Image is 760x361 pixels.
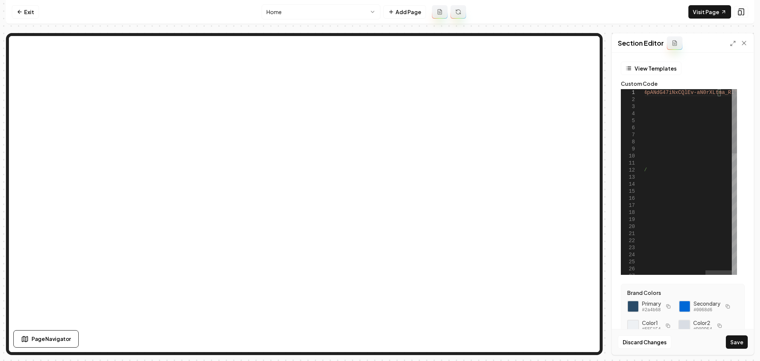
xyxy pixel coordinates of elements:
[12,5,39,19] a: Exit
[621,251,635,258] div: 24
[621,216,635,223] div: 19
[621,181,635,188] div: 14
[679,300,691,312] div: Click to copy secondary color
[621,258,635,266] div: 25
[621,188,635,195] div: 15
[618,335,671,349] button: Discard Changes
[694,307,720,313] span: #0068d6
[667,36,682,50] button: Add admin section prompt
[726,335,748,349] button: Save
[621,81,745,86] label: Custom Code
[621,230,635,237] div: 21
[642,307,661,313] span: #2a4b68
[627,290,738,295] label: Brand Colors
[694,300,720,307] span: Secondary
[688,5,731,19] a: Visit Page
[597,90,737,95] span: "_5UMCiLn2VAuYr4pANdG47iNxCQlEv-aN0rXLtma_RI"
[621,131,635,139] div: 7
[693,319,712,326] span: Color 2
[621,244,635,251] div: 23
[621,266,635,273] div: 26
[621,89,635,96] div: 1
[621,62,681,75] button: View Templates
[621,124,635,131] div: 6
[621,110,635,117] div: 4
[618,38,664,48] h2: Section Editor
[621,174,635,181] div: 13
[621,160,635,167] div: 11
[627,300,639,312] div: Click to copy primary color
[621,96,635,103] div: 2
[32,335,71,343] span: Page Navigator
[13,330,79,348] button: Page Navigator
[621,273,635,280] div: 27
[621,202,635,209] div: 17
[621,223,635,230] div: 20
[642,319,661,326] span: Color 1
[642,300,661,307] span: Primary
[621,195,635,202] div: 16
[642,326,661,332] span: #EEF1F4
[621,153,635,160] div: 10
[621,167,635,174] div: 12
[621,209,635,216] div: 18
[621,103,635,110] div: 3
[621,139,635,146] div: 8
[678,320,690,332] div: Click to copy #D9DDE4
[383,5,426,19] button: Add Page
[693,326,712,332] span: #D9DDE4
[627,320,639,332] div: Click to copy #EEF1F4
[621,237,635,244] div: 22
[621,117,635,124] div: 5
[432,5,448,19] button: Add admin page prompt
[621,146,635,153] div: 9
[451,5,466,19] button: Regenerate page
